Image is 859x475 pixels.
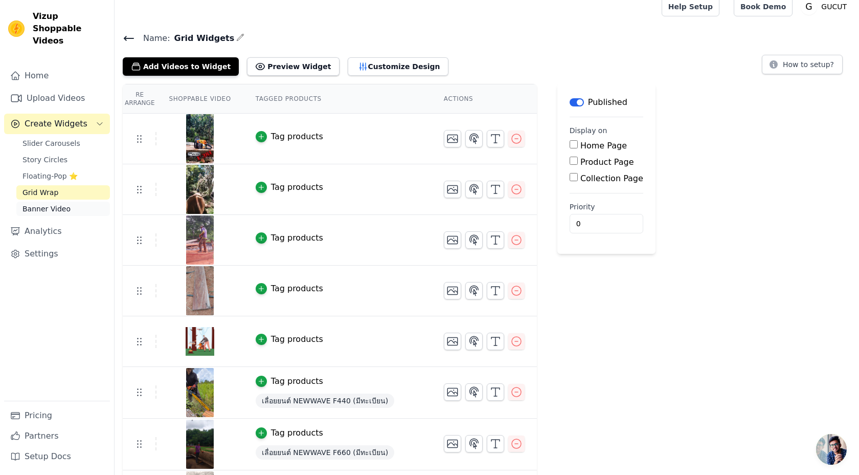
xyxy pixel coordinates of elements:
[271,283,323,295] div: Tag products
[580,157,634,167] label: Product Page
[816,434,847,465] a: คำแนะนำเมื่อวางเมาส์เหนือปุ่มเปิด
[25,118,87,130] span: Create Widgets
[444,130,461,147] button: Change Thumbnail
[4,88,110,109] a: Upload Videos
[271,181,323,193] div: Tag products
[22,187,58,198] span: Grid Wrap
[186,368,214,417] img: vizup-images-309b.png
[256,232,323,244] button: Tag products
[256,427,323,439] button: Tag products
[444,181,461,198] button: Change Thumbnail
[4,221,110,242] a: Analytics
[247,57,339,76] button: Preview Widget
[271,232,323,244] div: Tag products
[16,136,110,150] a: Slider Carousels
[16,27,25,35] img: website_grey.svg
[8,20,25,37] img: Vizup
[580,141,627,150] label: Home Page
[186,215,214,265] img: vizup-images-4344.png
[580,174,643,183] label: Collection Page
[432,84,537,114] th: Actions
[236,31,244,45] div: Edit Name
[256,333,323,346] button: Tag products
[33,10,106,47] span: Vizup Shoppable Videos
[4,446,110,467] a: Setup Docs
[29,16,50,25] div: v 4.0.25
[16,202,110,216] a: Banner Video
[22,138,80,148] span: Slider Carousels
[4,405,110,426] a: Pricing
[570,202,643,212] label: Priority
[256,181,323,193] button: Tag products
[16,153,110,167] a: Story Circles
[444,231,461,249] button: Change Thumbnail
[256,394,394,408] span: เลื่อยยนต์ NEWWAVE F440 (มีทะเบียน)
[123,84,156,114] th: Re Arrange
[186,266,214,315] img: vizup-images-6f20.png
[41,60,92,67] div: Domain Overview
[186,114,214,163] img: tn-d450f3ece594400a9e5633dc836cae85.png
[243,84,432,114] th: Tagged Products
[271,427,323,439] div: Tag products
[186,420,214,469] img: vizup-images-890d.png
[170,32,235,45] span: Grid Widgets
[22,171,78,181] span: Floating-Pop ⭐
[762,62,843,72] a: How to setup?
[186,165,214,214] img: vizup-images-3c2c.png
[588,96,627,109] p: Published
[256,445,394,460] span: เลื่อยยนต์ NEWWAVE F660 (มีทะเบียน)
[271,333,323,346] div: Tag products
[22,204,71,214] span: Banner Video
[16,169,110,183] a: Floating-Pop ⭐
[135,32,170,45] span: Name:
[444,435,461,452] button: Change Thumbnail
[16,185,110,200] a: Grid Wrap
[4,244,110,264] a: Settings
[348,57,448,76] button: Customize Design
[444,383,461,401] button: Change Thumbnail
[186,317,214,366] img: vizup-images-283e.png
[570,125,607,136] legend: Display on
[16,16,25,25] img: logo_orange.svg
[806,2,812,12] text: G
[256,375,323,387] button: Tag products
[256,131,323,143] button: Tag products
[30,59,38,68] img: tab_domain_overview_orange.svg
[4,426,110,446] a: Partners
[256,283,323,295] button: Tag products
[271,131,323,143] div: Tag products
[27,27,112,35] div: Domain: [DOMAIN_NAME]
[4,114,110,134] button: Create Widgets
[22,155,67,165] span: Story Circles
[115,60,169,67] div: Keywords by Traffic
[271,375,323,387] div: Tag products
[444,333,461,350] button: Change Thumbnail
[444,282,461,299] button: Change Thumbnail
[156,84,243,114] th: Shoppable Video
[123,57,239,76] button: Add Videos to Widget
[4,66,110,86] a: Home
[103,59,111,68] img: tab_keywords_by_traffic_grey.svg
[762,55,843,74] button: How to setup?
